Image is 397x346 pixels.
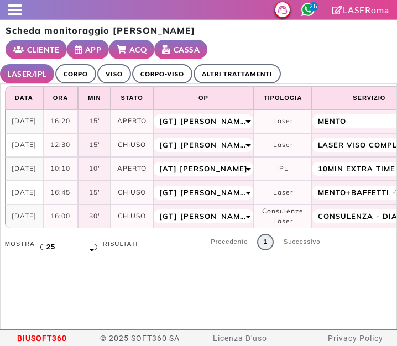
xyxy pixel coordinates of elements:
[213,334,267,343] a: Licenza D'uso
[132,64,192,83] a: CORPO-VISO
[159,162,248,175] span: [AT] [PERSON_NAME]
[5,181,43,205] td: [DATE]
[5,205,43,228] td: [DATE]
[109,40,154,59] a: ACQ
[43,157,78,181] td: 10:10
[328,334,383,343] a: Privacy Policy
[97,64,131,83] a: VISO
[5,86,43,110] th: Data
[318,115,346,127] span: Mento
[254,133,312,157] td: Laser
[46,241,55,253] span: 25
[257,234,274,250] a: 1
[5,157,43,181] td: [DATE]
[254,205,312,228] td: Consulenze Laser
[277,234,327,250] a: Successivo
[67,40,109,59] a: APP
[111,181,153,205] td: CHIUSO
[5,110,43,133] td: [DATE]
[153,86,254,110] th: Op
[78,110,111,133] td: 15'
[204,234,255,250] a: Precedente
[159,210,248,222] span: [GT] [PERSON_NAME]
[55,64,96,83] a: CORPO
[254,86,312,110] th: Tipologia
[309,2,318,11] span: 25
[43,181,78,205] td: 16:45
[194,64,281,83] a: ALTRI TRATTAMENTI
[332,4,389,15] a: LASERoma
[78,133,111,157] td: 15'
[78,86,111,110] th: min
[159,139,248,151] span: [GT] [PERSON_NAME]
[43,205,78,228] td: 16:00
[129,44,147,55] small: ACQ
[6,40,67,59] a: CLIENTE
[159,186,248,198] span: [GT] [PERSON_NAME]
[254,157,312,181] td: IPL
[27,44,60,55] small: CLIENTE
[111,133,153,157] td: CHIUSO
[78,181,111,205] td: 15'
[111,86,153,110] th: Stato
[174,44,200,55] small: CASSA
[332,6,343,14] i: Clicca per andare alla pagina di firma
[43,133,78,157] td: 12:30
[111,205,153,228] td: CHIUSO
[43,86,78,110] th: ora
[154,40,207,59] a: CASSA
[78,205,111,228] td: 30'
[43,110,78,133] td: 16:20
[5,133,43,157] td: [DATE]
[254,110,312,133] td: Laser
[6,25,195,36] h2: Scheda monitoraggio [PERSON_NAME]
[5,239,138,249] label: Mostra risultati
[254,181,312,205] td: Laser
[111,157,153,181] td: APERTO
[78,157,111,181] td: 10'
[318,162,395,175] span: 10min EXTRA TIME
[159,115,248,127] span: [GT] [PERSON_NAME]
[85,44,102,55] small: APP
[111,110,153,133] td: APERTO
